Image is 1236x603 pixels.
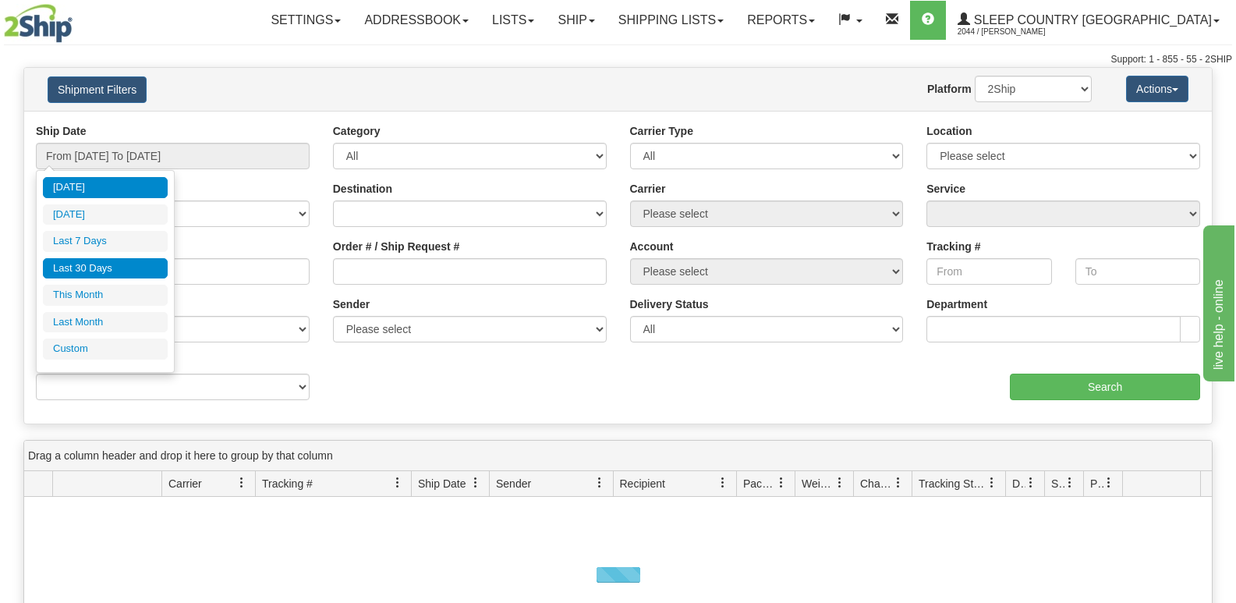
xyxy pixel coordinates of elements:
[926,123,972,139] label: Location
[462,470,489,496] a: Ship Date filter column settings
[979,470,1005,496] a: Tracking Status filter column settings
[168,476,202,491] span: Carrier
[546,1,606,40] a: Ship
[926,239,980,254] label: Tracking #
[259,1,352,40] a: Settings
[946,1,1231,40] a: Sleep Country [GEOGRAPHIC_DATA] 2044 / [PERSON_NAME]
[1012,476,1025,491] span: Delivery Status
[333,123,381,139] label: Category
[710,470,736,496] a: Recipient filter column settings
[1057,470,1083,496] a: Shipment Issues filter column settings
[43,231,168,252] li: Last 7 Days
[735,1,827,40] a: Reports
[36,123,87,139] label: Ship Date
[620,476,665,491] span: Recipient
[43,339,168,360] li: Custom
[630,239,674,254] label: Account
[926,181,965,197] label: Service
[607,1,735,40] a: Shipping lists
[4,53,1232,66] div: Support: 1 - 855 - 55 - 2SHIP
[630,296,709,312] label: Delivery Status
[48,76,147,103] button: Shipment Filters
[926,258,1051,285] input: From
[43,204,168,225] li: [DATE]
[927,81,972,97] label: Platform
[333,239,460,254] label: Order # / Ship Request #
[1126,76,1188,102] button: Actions
[24,441,1212,471] div: grid grouping header
[586,470,613,496] a: Sender filter column settings
[860,476,893,491] span: Charge
[43,258,168,279] li: Last 30 Days
[480,1,546,40] a: Lists
[333,181,392,197] label: Destination
[1018,470,1044,496] a: Delivery Status filter column settings
[43,312,168,333] li: Last Month
[970,13,1212,27] span: Sleep Country [GEOGRAPHIC_DATA]
[926,296,987,312] label: Department
[43,285,168,306] li: This Month
[352,1,480,40] a: Addressbook
[1010,374,1200,400] input: Search
[1096,470,1122,496] a: Pickup Status filter column settings
[496,476,531,491] span: Sender
[919,476,986,491] span: Tracking Status
[802,476,834,491] span: Weight
[12,9,144,28] div: live help - online
[228,470,255,496] a: Carrier filter column settings
[827,470,853,496] a: Weight filter column settings
[630,123,693,139] label: Carrier Type
[743,476,776,491] span: Packages
[384,470,411,496] a: Tracking # filter column settings
[262,476,313,491] span: Tracking #
[1075,258,1200,285] input: To
[885,470,912,496] a: Charge filter column settings
[1090,476,1103,491] span: Pickup Status
[4,4,73,43] img: logo2044.jpg
[43,177,168,198] li: [DATE]
[958,24,1075,40] span: 2044 / [PERSON_NAME]
[768,470,795,496] a: Packages filter column settings
[1200,222,1234,381] iframe: chat widget
[1051,476,1064,491] span: Shipment Issues
[630,181,666,197] label: Carrier
[418,476,466,491] span: Ship Date
[333,296,370,312] label: Sender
